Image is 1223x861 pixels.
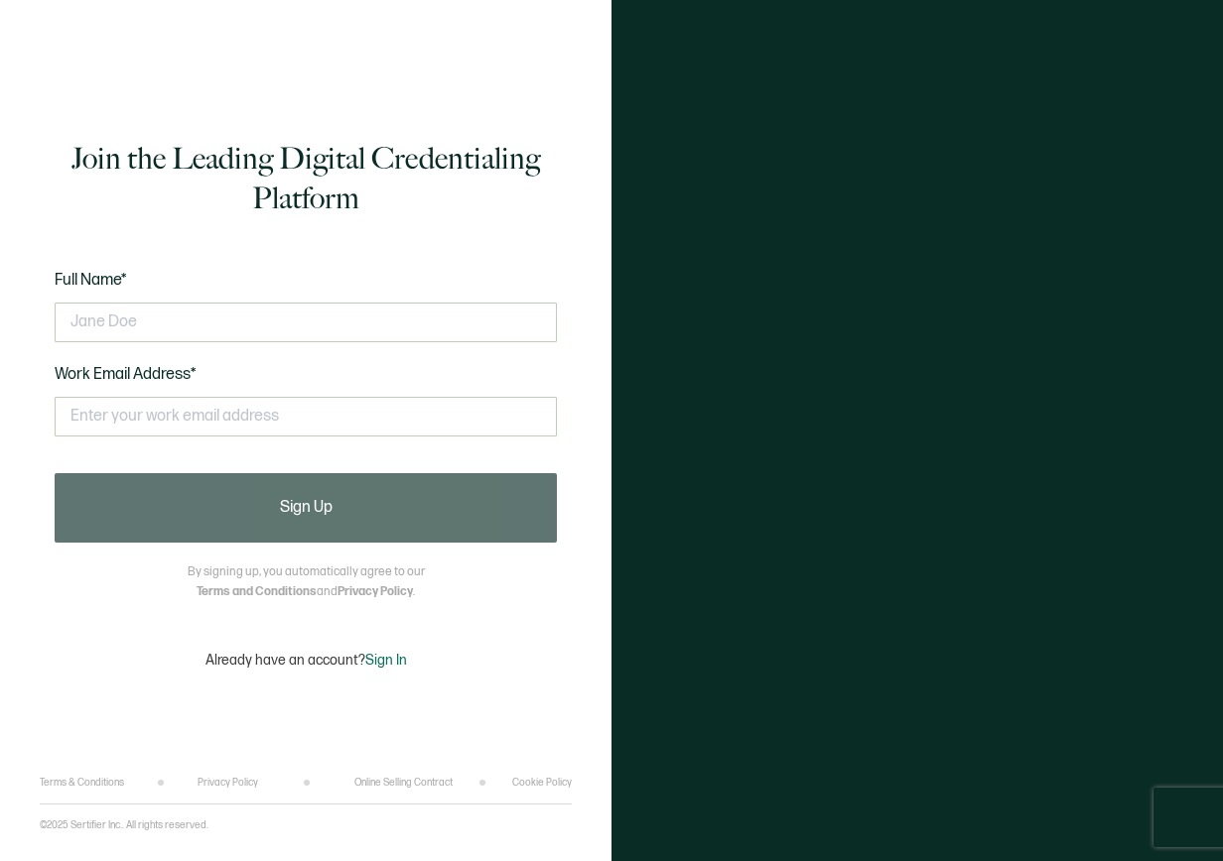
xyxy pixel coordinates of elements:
[55,303,557,342] input: Jane Doe
[280,500,333,516] span: Sign Up
[365,652,407,669] span: Sign In
[55,271,127,290] span: Full Name*
[40,777,124,789] a: Terms & Conditions
[55,139,557,218] h1: Join the Leading Digital Credentialing Platform
[512,777,572,789] a: Cookie Policy
[197,584,317,599] a: Terms and Conditions
[354,777,453,789] a: Online Selling Contract
[55,365,197,384] span: Work Email Address*
[338,584,413,599] a: Privacy Policy
[55,473,557,543] button: Sign Up
[188,562,425,602] p: By signing up, you automatically agree to our and .
[55,397,557,436] input: Enter your work email address
[40,819,208,831] p: ©2025 Sertifier Inc.. All rights reserved.
[198,777,258,789] a: Privacy Policy
[205,652,407,669] p: Already have an account?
